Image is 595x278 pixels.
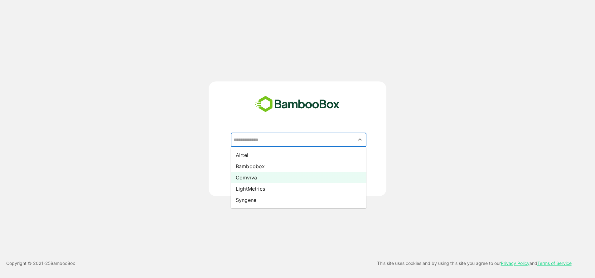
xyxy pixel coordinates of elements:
p: This site uses cookies and by using this site you agree to our and [377,260,572,267]
img: bamboobox [252,94,343,115]
li: Bamboobox [231,161,366,172]
a: Terms of Service [537,261,572,266]
li: Syngene [231,194,366,206]
a: Privacy Policy [501,261,530,266]
button: Close [356,135,364,144]
li: LightMetrics [231,183,366,194]
li: Comviva [231,172,366,183]
li: Airtel [231,149,366,161]
p: Copyright © 2021- 25 BambooBox [6,260,75,267]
